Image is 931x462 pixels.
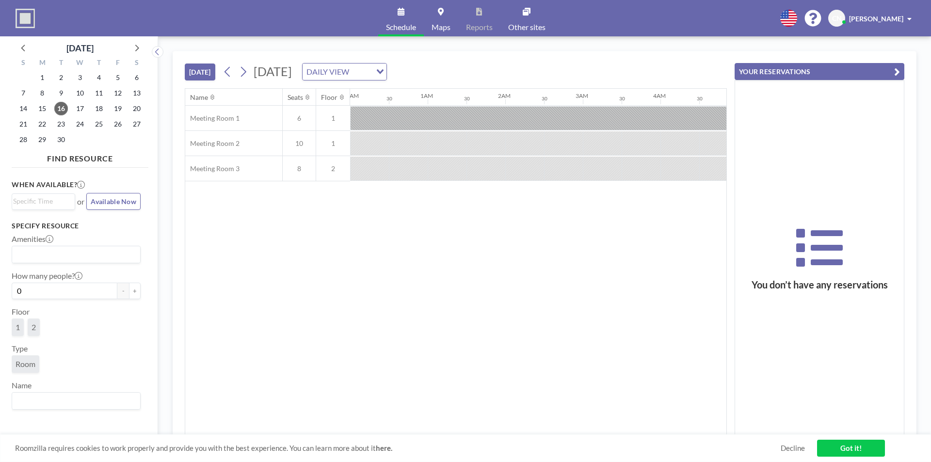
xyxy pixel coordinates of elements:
div: S [14,57,33,70]
div: 30 [619,96,625,102]
label: Amenities [12,234,53,244]
span: Friday, September 5, 2025 [111,71,125,84]
label: Floor [12,307,30,317]
label: Name [12,381,32,390]
input: Search for option [352,65,370,78]
span: Wednesday, September 10, 2025 [73,86,87,100]
h4: FIND RESOURCE [12,150,148,163]
div: Search for option [12,246,140,263]
span: Thursday, September 11, 2025 [92,86,106,100]
span: Roomzilla requires cookies to work properly and provide you with the best experience. You can lea... [15,444,781,453]
span: Thursday, September 18, 2025 [92,102,106,115]
span: Maps [432,23,450,31]
span: Meeting Room 2 [185,139,240,148]
div: T [52,57,71,70]
button: [DATE] [185,64,215,80]
span: Monday, September 15, 2025 [35,102,49,115]
span: Saturday, September 20, 2025 [130,102,144,115]
button: YOUR RESERVATIONS [735,63,904,80]
span: Meeting Room 1 [185,114,240,123]
span: Monday, September 1, 2025 [35,71,49,84]
h3: Specify resource [12,222,141,230]
div: 4AM [653,92,666,99]
div: Search for option [12,393,140,409]
span: 2 [32,322,36,332]
span: Tuesday, September 30, 2025 [54,133,68,146]
span: Tuesday, September 16, 2025 [54,102,68,115]
div: 1AM [420,92,433,99]
div: M [33,57,52,70]
div: Floor [321,93,337,102]
div: Name [190,93,208,102]
div: 30 [697,96,703,102]
span: Wednesday, September 3, 2025 [73,71,87,84]
input: Search for option [13,395,135,407]
span: Tuesday, September 2, 2025 [54,71,68,84]
div: 3AM [576,92,588,99]
span: 6 [283,114,316,123]
span: 1 [316,114,350,123]
span: CN [832,14,842,23]
div: 30 [464,96,470,102]
span: Room [16,359,35,369]
span: 1 [316,139,350,148]
label: How many people? [12,271,82,281]
span: Tuesday, September 23, 2025 [54,117,68,131]
span: Friday, September 19, 2025 [111,102,125,115]
span: Friday, September 12, 2025 [111,86,125,100]
div: W [71,57,90,70]
span: Monday, September 22, 2025 [35,117,49,131]
div: Search for option [12,194,75,208]
span: 1 [16,322,20,332]
span: Sunday, September 7, 2025 [16,86,30,100]
span: Reports [466,23,493,31]
img: organization-logo [16,9,35,28]
div: 30 [386,96,392,102]
span: Sunday, September 21, 2025 [16,117,30,131]
span: Thursday, September 25, 2025 [92,117,106,131]
input: Search for option [13,196,69,207]
span: Wednesday, September 17, 2025 [73,102,87,115]
span: Meeting Room 3 [185,164,240,173]
div: S [127,57,146,70]
div: [DATE] [66,41,94,55]
div: Search for option [303,64,386,80]
span: Sunday, September 28, 2025 [16,133,30,146]
button: + [129,283,141,299]
span: Saturday, September 27, 2025 [130,117,144,131]
span: Schedule [386,23,416,31]
span: Sunday, September 14, 2025 [16,102,30,115]
span: Other sites [508,23,546,31]
a: Got it! [817,440,885,457]
input: Search for option [13,248,135,261]
h3: You don’t have any reservations [735,279,904,291]
span: Tuesday, September 9, 2025 [54,86,68,100]
span: Monday, September 8, 2025 [35,86,49,100]
span: Available Now [91,197,136,206]
span: Monday, September 29, 2025 [35,133,49,146]
a: Decline [781,444,805,453]
span: Thursday, September 4, 2025 [92,71,106,84]
span: Friday, September 26, 2025 [111,117,125,131]
span: [DATE] [254,64,292,79]
div: 12AM [343,92,359,99]
div: F [108,57,127,70]
span: 10 [283,139,316,148]
button: Available Now [86,193,141,210]
div: T [89,57,108,70]
span: 8 [283,164,316,173]
span: DAILY VIEW [305,65,351,78]
span: Saturday, September 6, 2025 [130,71,144,84]
div: Seats [288,93,303,102]
span: 2 [316,164,350,173]
a: here. [376,444,392,452]
span: Wednesday, September 24, 2025 [73,117,87,131]
div: 2AM [498,92,511,99]
span: or [77,197,84,207]
div: 30 [542,96,547,102]
label: Type [12,344,28,353]
span: [PERSON_NAME] [849,15,903,23]
span: Saturday, September 13, 2025 [130,86,144,100]
button: - [117,283,129,299]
